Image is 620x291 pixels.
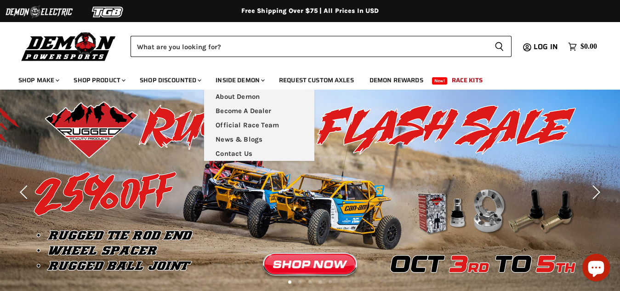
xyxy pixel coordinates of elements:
a: Request Custom Axles [272,71,361,90]
input: Search [131,36,487,57]
ul: Main menu [11,67,595,90]
li: Page dot 5 [329,280,332,284]
a: Race Kits [445,71,489,90]
form: Product [131,36,512,57]
li: Page dot 2 [298,280,301,284]
a: Shop Make [11,71,65,90]
img: Demon Powersports [18,30,119,63]
a: About Demon [204,90,314,104]
img: TGB Logo 2 [74,3,142,21]
inbox-online-store-chat: Shopify online store chat [580,254,613,284]
a: Become A Dealer [204,104,314,118]
button: Next [586,183,604,201]
li: Page dot 4 [319,280,322,284]
li: Page dot 1 [288,280,291,284]
span: $0.00 [580,42,597,51]
span: Log in [534,41,558,52]
a: Demon Rewards [363,71,430,90]
li: Page dot 3 [308,280,312,284]
a: Shop Product [67,71,131,90]
a: $0.00 [563,40,602,53]
a: Shop Discounted [133,71,207,90]
a: Inside Demon [209,71,270,90]
a: Log in [529,43,563,51]
button: Previous [16,183,34,201]
a: News & Blogs [204,132,314,147]
a: Official Race Team [204,118,314,132]
a: Contact Us [204,147,314,161]
button: Search [487,36,512,57]
img: Demon Electric Logo 2 [5,3,74,21]
ul: Main menu [204,90,314,161]
span: New! [432,77,448,85]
